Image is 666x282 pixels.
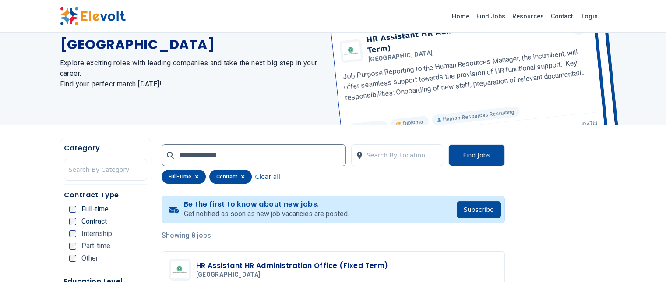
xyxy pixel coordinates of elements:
h5: Contract Type [64,190,147,200]
span: [GEOGRAPHIC_DATA] [196,271,261,279]
span: Part-time [81,243,110,250]
iframe: Chat Widget [622,240,666,282]
a: Resources [509,9,547,23]
h2: Explore exciting roles with leading companies and take the next big step in your career. Find you... [60,58,323,89]
a: Home [448,9,473,23]
button: Find Jobs [448,144,504,166]
img: Aga khan University [171,261,189,278]
div: contract [209,170,252,184]
span: Contract [81,218,107,225]
h1: The Latest Jobs in [GEOGRAPHIC_DATA] [60,21,323,53]
p: Get notified as soon as new job vacancies are posted. [184,209,349,219]
a: Contact [547,9,576,23]
span: Other [81,255,98,262]
button: Subscribe [457,201,501,218]
input: Other [69,255,76,262]
h4: Be the first to know about new jobs. [184,200,349,209]
input: Contract [69,218,76,225]
a: Find Jobs [473,9,509,23]
span: Full-time [81,206,109,213]
div: full-time [162,170,206,184]
h3: HR Assistant HR Administration Office (Fixed Term) [196,261,388,271]
input: Internship [69,230,76,237]
input: Part-time [69,243,76,250]
input: Full-time [69,206,76,213]
img: Elevolt [60,7,126,25]
span: Internship [81,230,112,237]
p: Showing 8 jobs [162,230,505,241]
a: Login [576,7,603,25]
h5: Category [64,143,147,153]
button: Clear all [255,170,280,184]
